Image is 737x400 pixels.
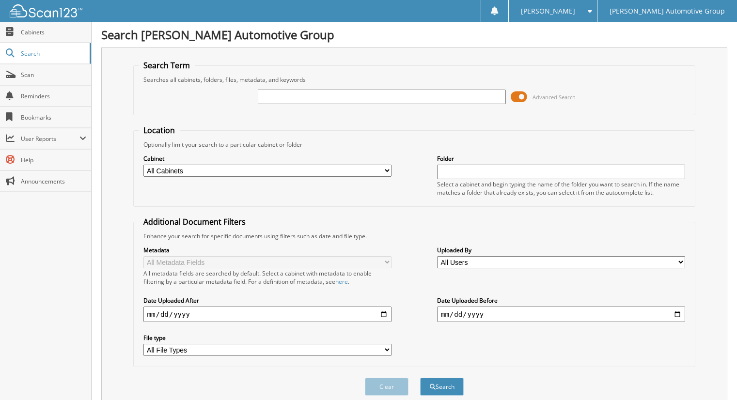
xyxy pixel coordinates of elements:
[21,28,86,36] span: Cabinets
[521,8,575,14] span: [PERSON_NAME]
[437,246,685,254] label: Uploaded By
[143,269,392,286] div: All metadata fields are searched by default. Select a cabinet with metadata to enable filtering b...
[143,334,392,342] label: File type
[437,307,685,322] input: end
[139,140,690,149] div: Optionally limit your search to a particular cabinet or folder
[139,60,195,71] legend: Search Term
[139,232,690,240] div: Enhance your search for specific documents using filters such as date and file type.
[139,216,251,227] legend: Additional Document Filters
[21,92,86,100] span: Reminders
[10,4,82,17] img: scan123-logo-white.svg
[437,180,685,197] div: Select a cabinet and begin typing the name of the folder you want to search in. If the name match...
[21,135,79,143] span: User Reports
[533,93,576,101] span: Advanced Search
[21,177,86,185] span: Announcements
[420,378,464,396] button: Search
[143,154,392,163] label: Cabinet
[437,154,685,163] label: Folder
[143,307,392,322] input: start
[610,8,725,14] span: [PERSON_NAME] Automotive Group
[365,378,408,396] button: Clear
[139,76,690,84] div: Searches all cabinets, folders, files, metadata, and keywords
[139,125,180,136] legend: Location
[101,27,727,43] h1: Search [PERSON_NAME] Automotive Group
[143,246,392,254] label: Metadata
[335,277,348,286] a: here
[21,113,86,122] span: Bookmarks
[21,49,85,58] span: Search
[437,296,685,305] label: Date Uploaded Before
[143,296,392,305] label: Date Uploaded After
[21,71,86,79] span: Scan
[21,156,86,164] span: Help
